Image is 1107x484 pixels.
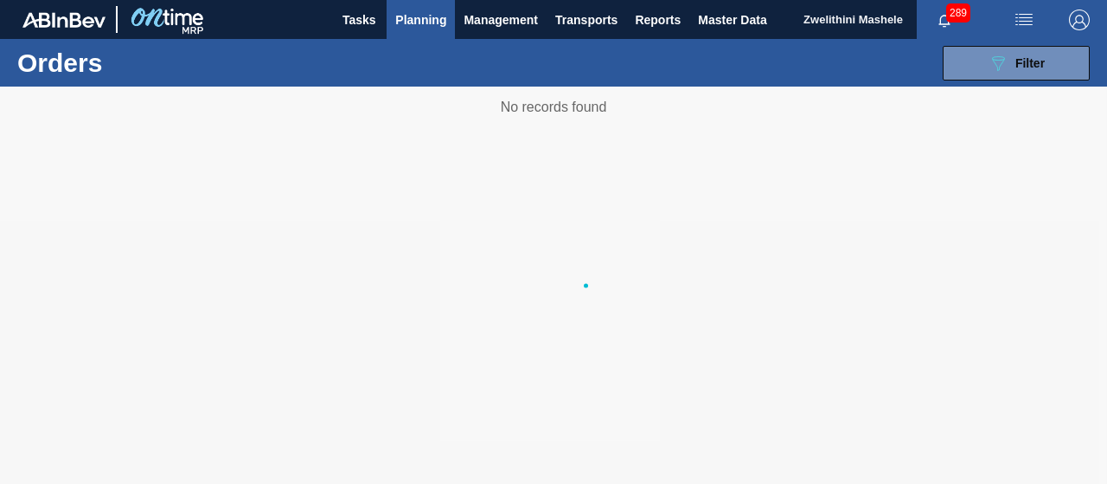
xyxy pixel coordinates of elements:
[17,53,256,73] h1: Orders
[698,10,766,30] span: Master Data
[1014,10,1034,30] img: userActions
[555,10,617,30] span: Transports
[464,10,538,30] span: Management
[22,12,106,28] img: TNhmsLtSVTkK8tSr43FrP2fwEKptu5GPRR3wAAAABJRU5ErkJggg==
[946,3,970,23] span: 289
[1069,10,1090,30] img: Logout
[943,46,1090,81] button: Filter
[635,10,681,30] span: Reports
[395,10,446,30] span: Planning
[917,8,972,32] button: Notifications
[1015,56,1045,70] span: Filter
[340,10,378,30] span: Tasks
